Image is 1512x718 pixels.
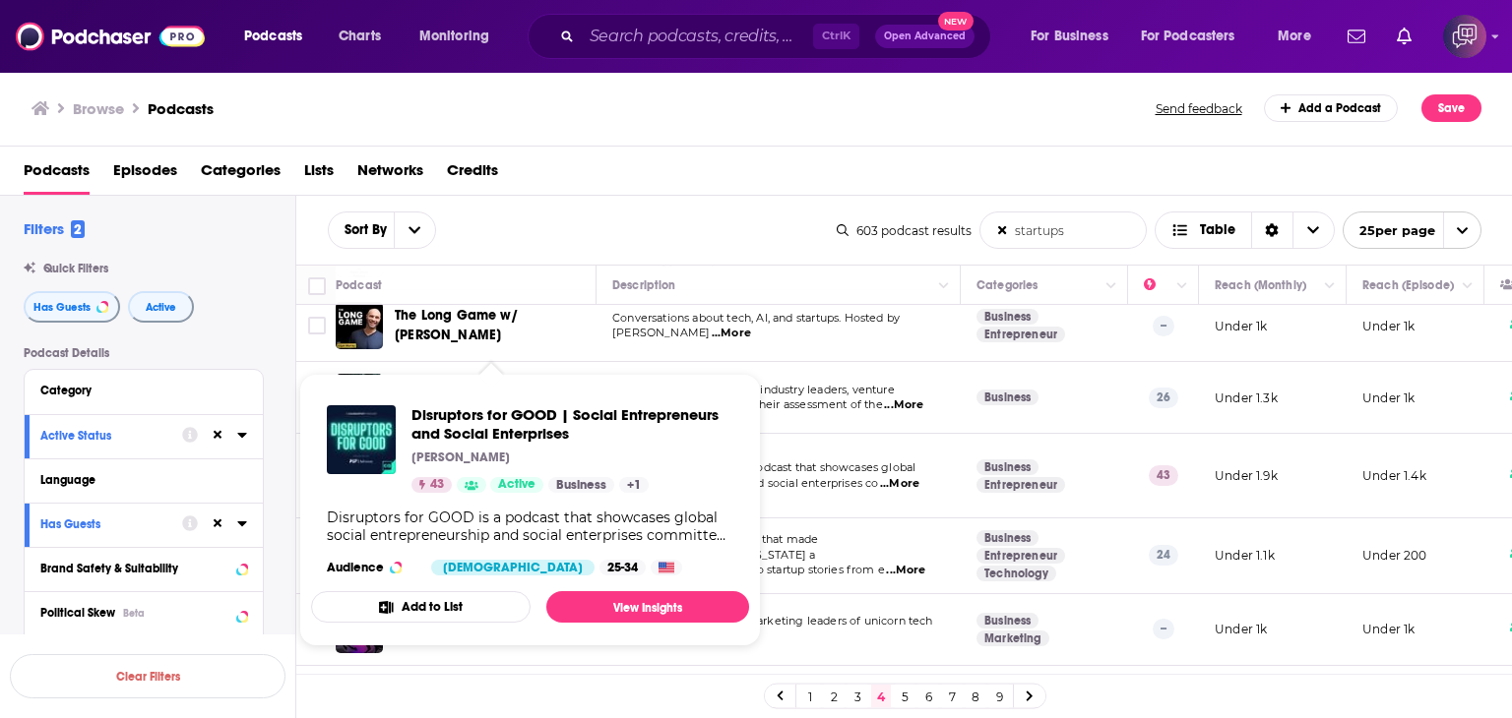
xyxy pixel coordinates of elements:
[148,99,214,118] a: Podcasts
[612,311,900,325] span: Conversations about tech, AI, and startups. Hosted by
[411,477,452,493] a: 43
[329,223,394,237] button: open menu
[326,21,393,52] a: Charts
[1362,389,1415,406] p: Under 1k
[1031,23,1108,50] span: For Business
[40,517,169,531] div: Has Guests
[33,302,91,313] span: Has Guests
[976,327,1065,342] a: Entrepreneur
[619,477,649,493] a: +1
[1362,318,1415,334] p: Under 1k
[304,154,334,195] a: Lists
[612,397,883,411] span: capitalists and startups on their assessment of the
[24,346,264,360] p: Podcast Details
[1389,20,1419,53] a: Show notifications dropdown
[1421,94,1481,122] button: Save
[1264,21,1336,52] button: open menu
[976,548,1065,564] a: Entrepreneur
[40,600,247,625] button: Political SkewBeta
[918,685,938,708] a: 6
[40,384,234,397] div: Category
[1215,621,1267,637] p: Under 1k
[1318,274,1342,298] button: Column Actions
[16,18,205,55] a: Podchaser - Follow, Share and Rate Podcasts
[1443,15,1486,58] span: Logged in as corioliscompany
[1100,274,1123,298] button: Column Actions
[976,530,1039,546] a: Business
[1128,21,1264,52] button: open menu
[1200,223,1235,237] span: Table
[394,212,435,248] button: open menu
[582,21,813,52] input: Search podcasts, credits, & more...
[24,219,85,238] h2: Filters
[311,591,531,623] button: Add to List
[546,14,1010,59] div: Search podcasts, credits, & more...
[1149,465,1178,485] p: 43
[1251,212,1292,248] div: Sort Direction
[1150,100,1248,117] button: Send feedback
[976,459,1039,475] a: Business
[1264,94,1399,122] a: Add a Podcast
[976,566,1056,581] a: Technology
[201,154,281,195] a: Categories
[419,23,489,50] span: Monitoring
[498,475,535,495] span: Active
[976,309,1039,325] a: Business
[1215,467,1278,484] p: Under 1.9k
[1215,389,1278,406] p: Under 1.3k
[447,154,498,195] a: Credits
[932,274,956,298] button: Column Actions
[430,475,444,495] span: 43
[113,154,177,195] span: Episodes
[1144,273,1171,297] div: Power Score
[1362,547,1427,564] p: Under 200
[40,556,247,580] button: Brand Safety & Suitability
[43,262,108,275] span: Quick Filters
[1362,467,1426,484] p: Under 1.4k
[813,24,859,49] span: Ctrl K
[837,223,972,238] div: 603 podcast results
[40,606,115,620] span: Political Skew
[895,685,914,708] a: 5
[40,423,182,448] button: Active Status
[712,326,751,341] span: ...More
[40,511,182,536] button: Has Guests
[128,291,194,323] button: Active
[966,685,985,708] a: 8
[1215,547,1275,564] p: Under 1.1k
[308,317,326,334] span: Toggle select row
[800,685,820,708] a: 1
[328,211,436,249] h2: Choose List sort
[406,21,515,52] button: open menu
[327,560,415,575] h3: Audience
[612,273,675,297] div: Description
[357,154,423,195] a: Networks
[411,405,733,443] a: Disruptors for GOOD | Social Entrepreneurs and Social Enterprises
[73,99,124,118] h3: Browse
[938,12,974,30] span: New
[942,685,962,708] a: 7
[1149,545,1178,565] p: 24
[612,614,933,628] span: Conversations with B2B marketing leaders of unicorn tech
[40,562,230,575] div: Brand Safety & Suitability
[1215,273,1306,297] div: Reach (Monthly)
[1215,318,1267,334] p: Under 1k
[976,273,1038,297] div: Categories
[230,21,328,52] button: open menu
[871,685,891,708] a: 4
[1362,273,1454,297] div: Reach (Episode)
[336,273,382,297] div: Podcast
[976,630,1049,646] a: Marketing
[395,307,518,343] span: The Long Game w/ [PERSON_NAME]
[1343,211,1481,249] button: open menu
[327,509,733,544] div: Disruptors for GOOD is a podcast that showcases global social entrepreneurship and social enterpr...
[612,563,885,576] span: global startup hub. Listen to startup stories from e
[1443,15,1486,58] img: User Profile
[1017,21,1133,52] button: open menu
